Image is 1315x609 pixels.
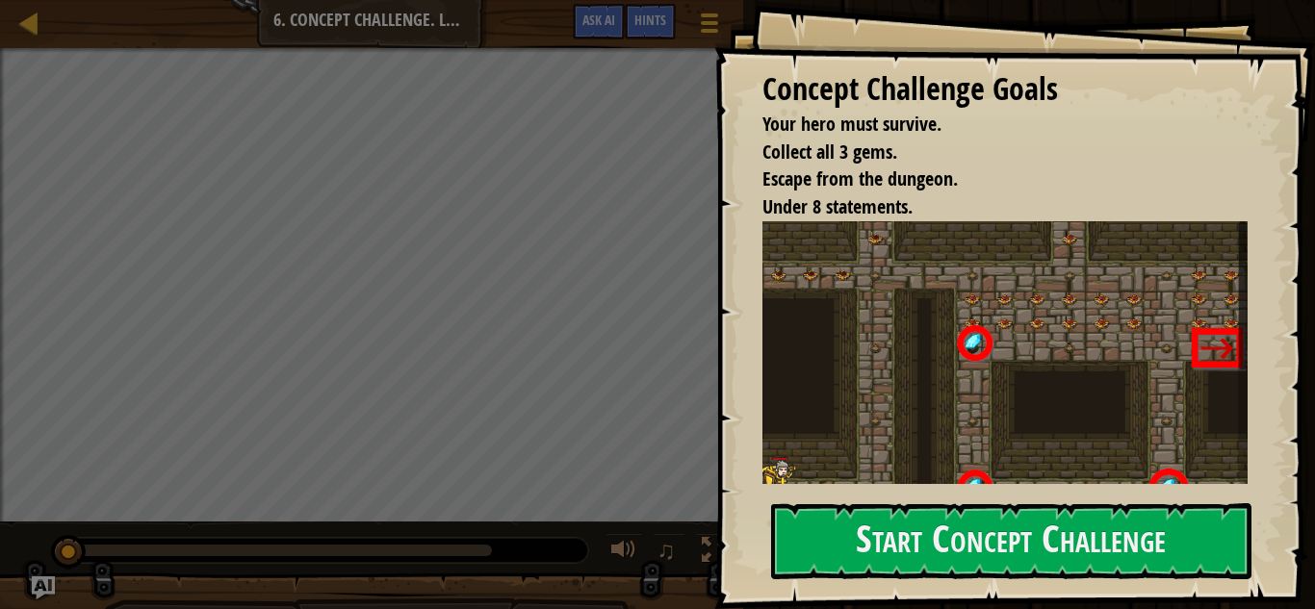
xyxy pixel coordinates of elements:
span: Escape from the dungeon. [762,165,958,191]
button: Adjust volume [605,533,643,572]
li: Collect all 3 gems. [738,139,1243,166]
li: Escape from the dungeon. [738,165,1243,193]
button: Ask AI [32,576,55,599]
span: Your hero must survive. [762,111,941,137]
div: Concept Challenge Goals [762,67,1248,112]
button: Start Concept Challenge [771,503,1251,579]
span: Collect all 3 gems. [762,139,897,165]
button: Show game menu [685,4,734,49]
li: Under 8 statements. [738,193,1243,221]
span: Under 8 statements. [762,193,913,219]
button: ♫ [653,533,685,572]
span: Hints [634,11,666,29]
button: Toggle fullscreen [695,533,734,572]
img: Asses2 [762,221,1248,530]
button: Ask AI [573,4,625,39]
li: Your hero must survive. [738,111,1243,139]
span: Ask AI [582,11,615,29]
span: ♫ [657,536,676,565]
